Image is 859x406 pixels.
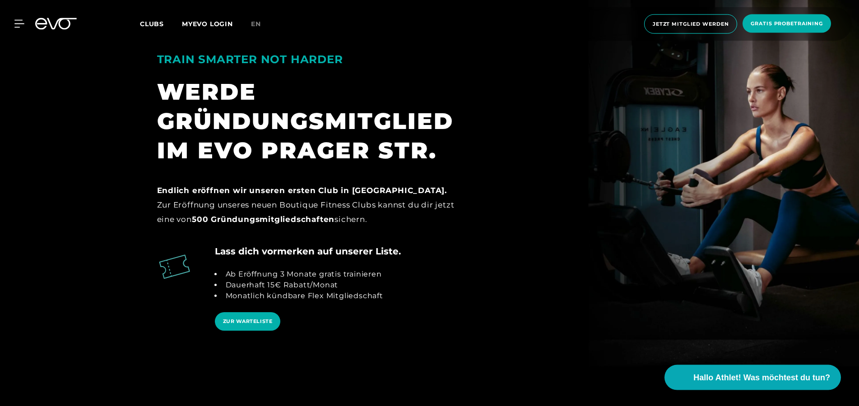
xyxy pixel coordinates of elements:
[222,291,383,301] li: Monatlich kündbare Flex Mitgliedschaft
[222,269,383,280] li: Ab Eröffnung 3 Monate gratis trainieren
[751,20,823,28] span: Gratis Probetraining
[251,20,261,28] span: en
[192,215,334,224] strong: 500 Gründungsmitgliedschaften
[740,14,834,34] a: Gratis Probetraining
[641,14,740,34] a: Jetzt Mitglied werden
[157,186,447,195] strong: Endlich eröffnen wir unseren ersten Club in [GEOGRAPHIC_DATA].
[157,183,468,227] div: Zur Eröffnung unseres neuen Boutique Fitness Clubs kannst du dir jetzt eine von sichern.
[182,20,233,28] a: MYEVO LOGIN
[157,77,468,165] div: WERDE GRÜNDUNGSMITGLIED IM EVO PRAGER STR.
[222,280,383,291] li: Dauerhaft 15€ Rabatt/Monat
[140,19,182,28] a: Clubs
[251,19,272,29] a: en
[140,20,164,28] span: Clubs
[223,318,273,325] span: ZUR WARTELISTE
[693,372,830,384] span: Hallo Athlet! Was möchtest du tun?
[157,49,468,70] div: TRAIN SMARTER NOT HARDER
[653,20,729,28] span: Jetzt Mitglied werden
[215,312,281,331] a: ZUR WARTELISTE
[215,245,401,258] h4: Lass dich vormerken auf unserer Liste.
[664,365,841,390] button: Hallo Athlet! Was möchtest du tun?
